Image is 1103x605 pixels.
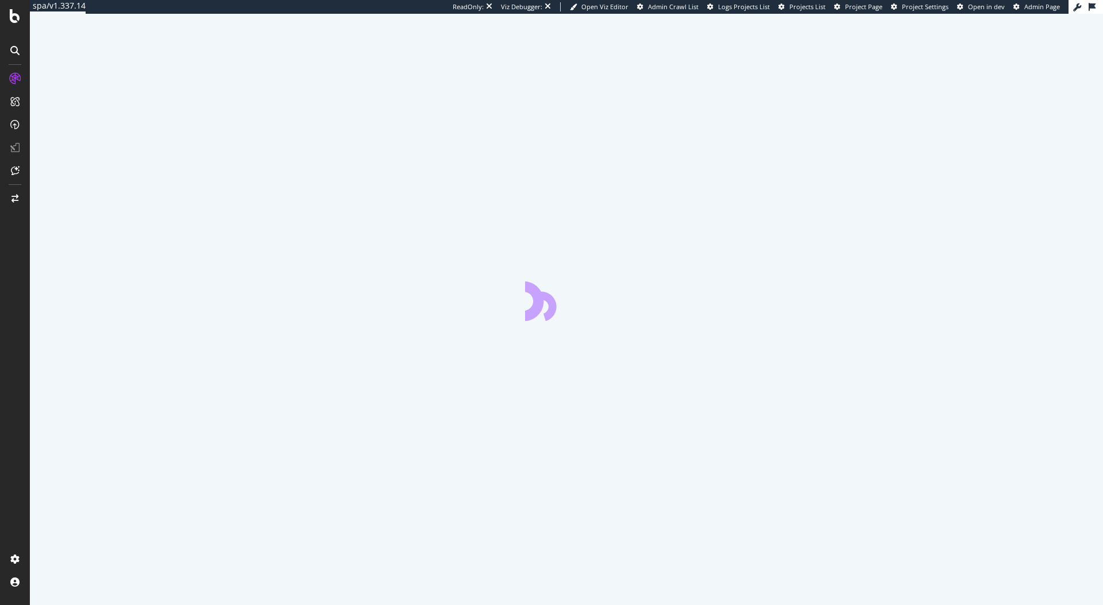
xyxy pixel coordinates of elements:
[957,2,1005,11] a: Open in dev
[778,2,826,11] a: Projects List
[1013,2,1060,11] a: Admin Page
[718,2,770,11] span: Logs Projects List
[891,2,948,11] a: Project Settings
[501,2,542,11] div: Viz Debugger:
[637,2,699,11] a: Admin Crawl List
[902,2,948,11] span: Project Settings
[1024,2,1060,11] span: Admin Page
[968,2,1005,11] span: Open in dev
[845,2,882,11] span: Project Page
[570,2,628,11] a: Open Viz Editor
[707,2,770,11] a: Logs Projects List
[789,2,826,11] span: Projects List
[648,2,699,11] span: Admin Crawl List
[453,2,484,11] div: ReadOnly:
[525,280,608,321] div: animation
[581,2,628,11] span: Open Viz Editor
[834,2,882,11] a: Project Page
